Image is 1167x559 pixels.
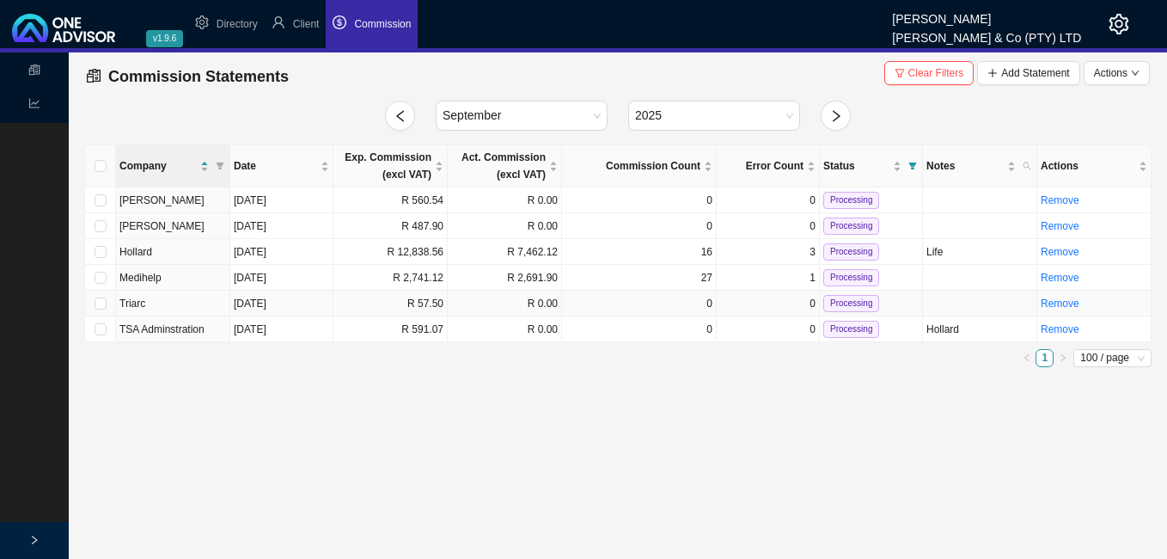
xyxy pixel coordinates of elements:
[562,187,717,213] td: 0
[333,213,448,239] td: R 487.90
[1054,349,1072,367] li: Next Page
[823,218,879,235] span: Processing
[119,246,152,258] span: Hollard
[1041,272,1079,284] a: Remove
[29,535,40,545] span: right
[905,154,920,178] span: filter
[823,157,889,175] span: Status
[1041,323,1079,335] a: Remove
[1023,162,1031,170] span: search
[119,220,205,232] span: [PERSON_NAME]
[908,64,964,82] span: Clear Filters
[448,145,562,187] th: Act. Commission (excl VAT)
[1109,14,1129,34] span: setting
[1023,353,1031,362] span: left
[230,265,333,291] td: [DATE]
[230,213,333,239] td: [DATE]
[448,291,562,316] td: R 0.00
[333,15,346,29] span: dollar
[823,243,879,261] span: Processing
[1054,349,1072,367] button: right
[1036,349,1054,367] li: 1
[1059,353,1067,362] span: right
[119,194,205,206] span: [PERSON_NAME]
[86,68,101,83] span: reconciliation
[1080,350,1145,366] span: 100 / page
[562,316,717,342] td: 0
[333,265,448,291] td: R 2,741.12
[923,316,1037,342] td: Hollard
[212,154,228,178] span: filter
[337,149,431,183] span: Exp. Commission (excl VAT)
[1131,69,1140,77] span: down
[119,272,162,284] span: Medihelp
[1041,246,1079,258] a: Remove
[230,239,333,265] td: [DATE]
[119,323,205,335] span: TSA Adminstration
[108,68,289,85] span: Commission Statements
[717,187,820,213] td: 0
[333,145,448,187] th: Exp. Commission (excl VAT)
[28,57,40,87] span: reconciliation
[892,4,1081,23] div: [PERSON_NAME]
[333,291,448,316] td: R 57.50
[720,157,803,175] span: Error Count
[1084,61,1150,85] button: Actionsdown
[923,145,1037,187] th: Notes
[119,298,145,310] span: Triarc
[923,239,1037,265] td: Life
[562,291,717,316] td: 0
[717,213,820,239] td: 0
[717,145,820,187] th: Error Count
[717,316,820,342] td: 0
[1036,350,1053,366] a: 1
[820,145,923,187] th: Status
[293,18,320,30] span: Client
[562,145,717,187] th: Commission Count
[448,213,562,239] td: R 0.00
[987,68,998,78] span: plus
[895,68,905,78] span: filter
[823,295,879,312] span: Processing
[908,162,917,170] span: filter
[234,157,317,175] span: Date
[1019,154,1035,178] span: search
[823,321,879,338] span: Processing
[1094,64,1127,82] span: Actions
[926,157,1004,175] span: Notes
[272,15,285,29] span: user
[216,162,224,170] span: filter
[28,90,40,120] span: line-chart
[354,18,411,30] span: Commission
[195,15,209,29] span: setting
[443,101,601,130] span: September
[562,239,717,265] td: 16
[333,239,448,265] td: R 12,838.56
[448,316,562,342] td: R 0.00
[394,109,407,123] span: left
[1017,349,1036,367] button: left
[823,269,879,286] span: Processing
[119,157,197,175] span: Company
[230,145,333,187] th: Date
[333,187,448,213] td: R 560.54
[635,101,793,130] span: 2025
[146,30,183,47] span: v1.9.6
[230,316,333,342] td: [DATE]
[884,61,975,85] button: Clear Filters
[1041,220,1079,232] a: Remove
[12,14,115,42] img: 2df55531c6924b55f21c4cf5d4484680-logo-light.svg
[448,239,562,265] td: R 7,462.12
[892,23,1081,42] div: [PERSON_NAME] & Co (PTY) LTD
[217,18,258,30] span: Directory
[829,109,843,123] span: right
[230,187,333,213] td: [DATE]
[1001,64,1069,82] span: Add Statement
[1017,349,1036,367] li: Previous Page
[717,239,820,265] td: 3
[717,291,820,316] td: 0
[230,291,333,316] td: [DATE]
[1041,157,1135,175] span: Actions
[562,213,717,239] td: 0
[977,61,1079,85] button: Add Statement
